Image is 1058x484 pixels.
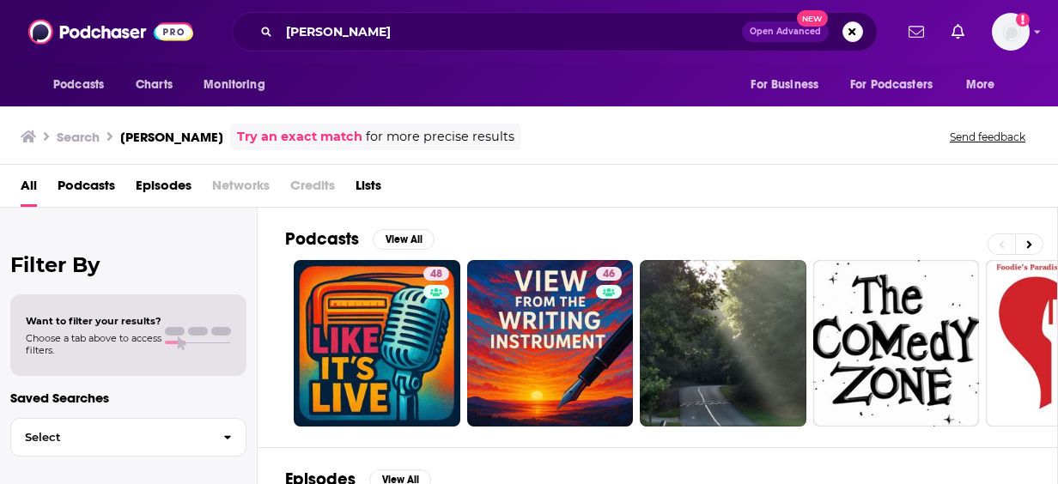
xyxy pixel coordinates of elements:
[603,266,615,283] span: 46
[21,172,37,207] a: All
[945,17,971,46] a: Show notifications dropdown
[945,130,1031,144] button: Send feedback
[26,332,161,356] span: Choose a tab above to access filters.
[373,229,435,250] button: View All
[294,260,460,427] a: 48
[797,10,828,27] span: New
[992,13,1030,51] button: Show profile menu
[53,73,104,97] span: Podcasts
[467,260,634,427] a: 46
[992,13,1030,51] span: Logged in as PUPPublicity
[11,432,210,443] span: Select
[204,73,264,97] span: Monitoring
[41,69,126,101] button: open menu
[212,172,270,207] span: Networks
[58,172,115,207] a: Podcasts
[192,69,287,101] button: open menu
[10,418,246,457] button: Select
[136,172,192,207] a: Episodes
[966,73,995,97] span: More
[290,172,335,207] span: Credits
[57,129,100,145] h3: Search
[839,69,958,101] button: open menu
[120,129,223,145] h3: [PERSON_NAME]
[430,266,442,283] span: 48
[279,18,742,45] input: Search podcasts, credits, & more...
[366,127,514,147] span: for more precise results
[125,69,183,101] a: Charts
[10,252,246,277] h2: Filter By
[285,228,435,250] a: PodcastsView All
[28,15,193,48] img: Podchaser - Follow, Share and Rate Podcasts
[750,27,821,36] span: Open Advanced
[10,390,246,406] p: Saved Searches
[232,12,878,51] div: Search podcasts, credits, & more...
[423,267,449,281] a: 48
[596,267,622,281] a: 46
[742,21,829,42] button: Open AdvancedNew
[992,13,1030,51] img: User Profile
[136,73,173,97] span: Charts
[1016,13,1030,27] svg: Add a profile image
[356,172,381,207] a: Lists
[237,127,362,147] a: Try an exact match
[850,73,933,97] span: For Podcasters
[751,73,818,97] span: For Business
[739,69,840,101] button: open menu
[26,315,161,327] span: Want to filter your results?
[902,17,931,46] a: Show notifications dropdown
[954,69,1017,101] button: open menu
[285,228,359,250] h2: Podcasts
